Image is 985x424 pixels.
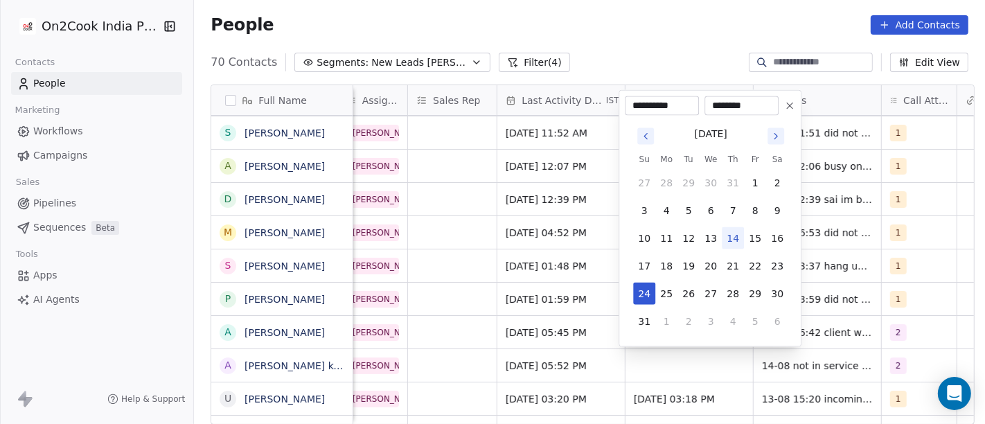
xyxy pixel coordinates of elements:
[722,283,744,305] button: 28
[766,255,788,277] button: 23
[744,227,766,249] button: 15
[744,200,766,222] button: 8
[722,200,744,222] button: 7
[700,172,722,194] button: 30
[766,127,786,146] button: Go to next month
[766,283,788,305] button: 30
[633,310,655,333] button: 31
[700,152,722,166] th: Wednesday
[655,152,677,166] th: Monday
[636,127,655,146] button: Go to previous month
[677,283,700,305] button: 26
[722,227,744,249] button: 14
[744,255,766,277] button: 22
[700,255,722,277] button: 20
[744,283,766,305] button: 29
[633,227,655,249] button: 10
[655,283,677,305] button: 25
[677,227,700,249] button: 12
[700,227,722,249] button: 13
[633,200,655,222] button: 3
[766,310,788,333] button: 6
[677,200,700,222] button: 5
[633,283,655,305] button: 24
[655,310,677,333] button: 1
[766,200,788,222] button: 9
[677,310,700,333] button: 2
[766,172,788,194] button: 2
[744,152,766,166] th: Friday
[633,152,655,166] th: Sunday
[677,152,700,166] th: Tuesday
[722,255,744,277] button: 21
[744,310,766,333] button: 5
[655,172,677,194] button: 28
[766,227,788,249] button: 16
[633,172,655,194] button: 27
[633,255,655,277] button: 17
[700,200,722,222] button: 6
[744,172,766,194] button: 1
[655,200,677,222] button: 4
[700,310,722,333] button: 3
[655,255,677,277] button: 18
[655,227,677,249] button: 11
[722,310,744,333] button: 4
[695,127,727,141] div: [DATE]
[700,283,722,305] button: 27
[722,172,744,194] button: 31
[677,255,700,277] button: 19
[677,172,700,194] button: 29
[722,152,744,166] th: Thursday
[766,152,788,166] th: Saturday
